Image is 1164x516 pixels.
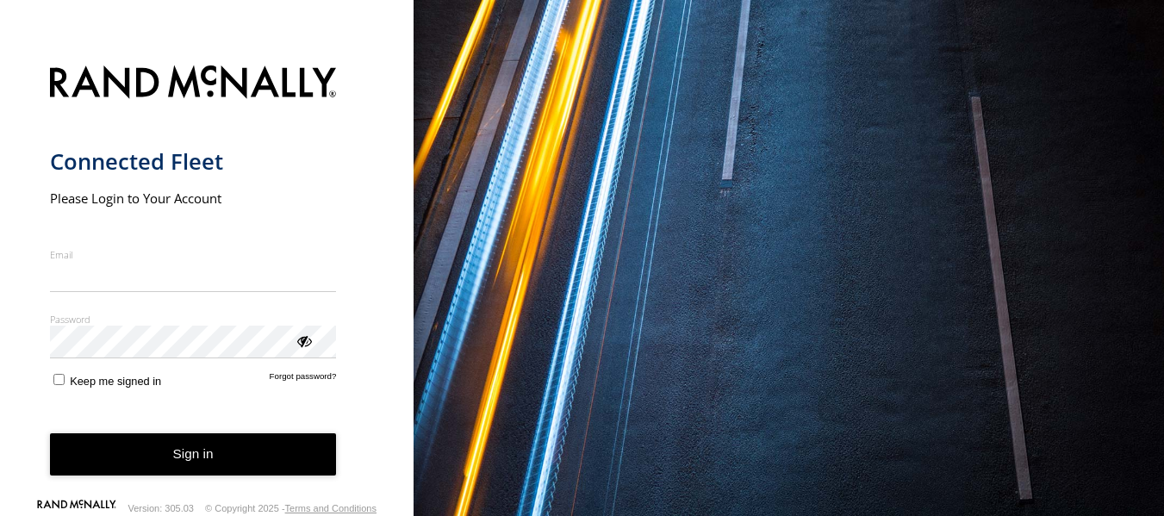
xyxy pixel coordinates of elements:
[295,332,312,349] div: ViewPassword
[50,433,337,476] button: Sign in
[128,503,194,513] div: Version: 305.03
[285,503,377,513] a: Terms and Conditions
[70,375,161,388] span: Keep me signed in
[205,503,377,513] div: © Copyright 2025 -
[270,371,337,388] a: Forgot password?
[50,147,337,176] h1: Connected Fleet
[50,248,337,261] label: Email
[50,62,337,106] img: Rand McNally
[50,55,364,503] form: main
[50,313,337,326] label: Password
[50,190,337,207] h2: Please Login to Your Account
[53,374,65,385] input: Keep me signed in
